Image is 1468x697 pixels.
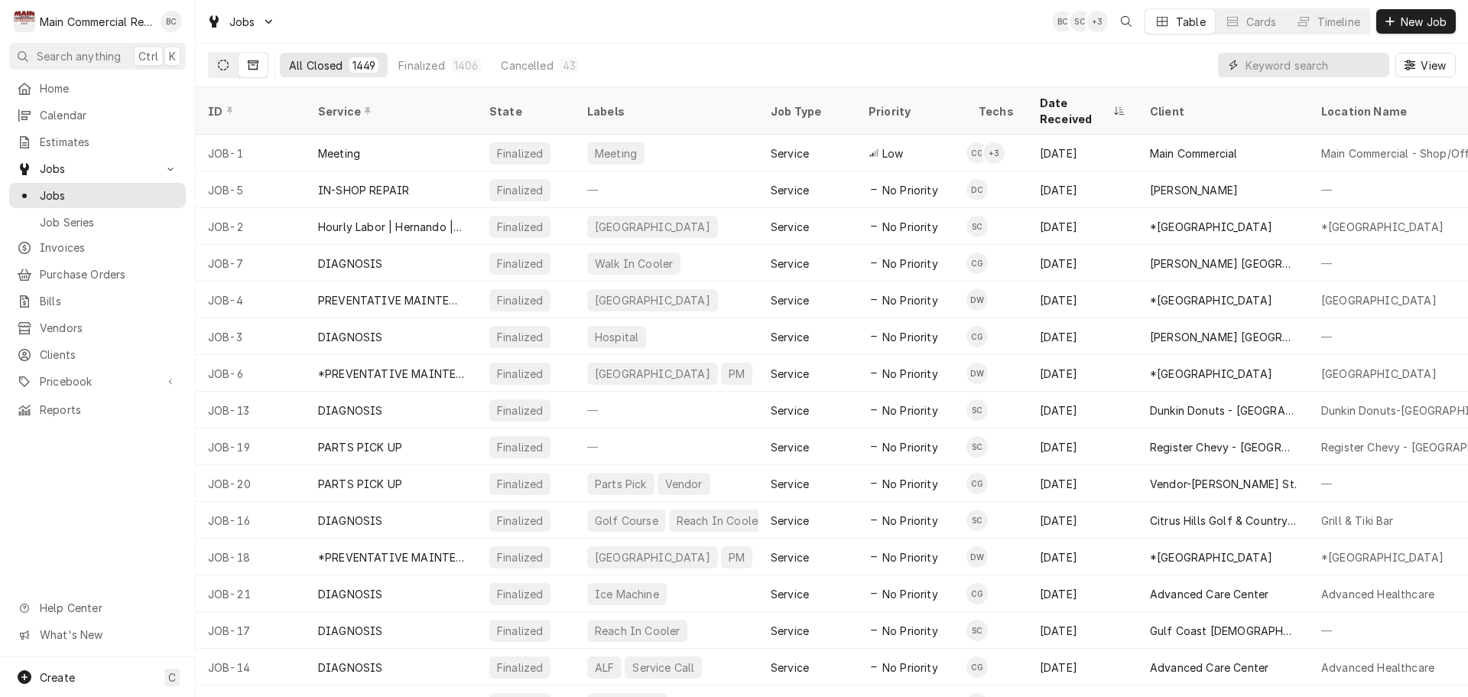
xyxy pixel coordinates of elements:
div: Finalized [398,57,444,73]
a: Go to Jobs [200,9,281,34]
div: Finalized [495,623,544,639]
div: DIAGNOSIS [318,513,382,529]
div: Finalized [495,256,544,272]
button: Open search [1114,9,1138,34]
div: Advanced Healthcare [1321,586,1434,602]
div: CG [966,583,988,604]
div: SC [966,399,988,421]
div: JOB-5 [196,171,306,208]
div: [PERSON_NAME] [GEOGRAPHIC_DATA] [1150,329,1297,345]
div: — [575,428,758,465]
div: BC [1052,11,1073,32]
div: [DATE] [1028,465,1138,502]
div: Date Received [1040,95,1110,127]
a: Bills [9,288,186,314]
div: [GEOGRAPHIC_DATA] [593,219,712,235]
div: ID [208,103,291,119]
span: No Priority [882,549,938,565]
div: SC [966,436,988,458]
span: No Priority [882,292,938,308]
button: Search anythingCtrlK [9,43,186,70]
div: *[GEOGRAPHIC_DATA] [1150,219,1272,235]
div: DIAGNOSIS [318,329,382,345]
span: Estimates [40,134,178,150]
div: Finalized [495,660,544,676]
div: Caleb Gorton's Avatar [966,326,988,347]
span: Search anything [37,48,121,64]
div: [DATE] [1028,649,1138,686]
div: DW [966,363,988,384]
div: Shawn Combs's Avatar [966,436,988,458]
div: Finalized [495,586,544,602]
div: Gulf Coast [DEMOGRAPHIC_DATA] Family Services [1150,623,1297,639]
div: [PERSON_NAME] [1150,182,1238,198]
span: Jobs [40,187,178,204]
div: Golf Course [593,513,660,529]
div: IN-SHOP REPAIR [318,182,409,198]
button: New Job [1376,9,1456,34]
div: Techs [979,103,1015,119]
div: *[GEOGRAPHIC_DATA] [1150,366,1272,382]
div: [GEOGRAPHIC_DATA] [593,366,712,382]
span: No Priority [882,586,938,602]
div: Main Commercial Refrigeration Service's Avatar [14,11,35,32]
div: DW [966,546,988,568]
span: What's New [40,627,177,643]
div: Service [771,660,809,676]
div: CG [966,656,988,678]
div: Vendor [664,476,704,492]
div: PREVENTATIVE MAINTENANCE [318,292,465,308]
div: 1406 [454,57,479,73]
div: Hourly Labor | Hernando | Standard [318,219,465,235]
span: Help Center [40,600,177,616]
div: Labels [587,103,746,119]
div: Caleb Gorton's Avatar [966,473,988,494]
div: Shawn Combs's Avatar [966,510,988,531]
div: Service [771,329,809,345]
span: View [1418,57,1449,73]
div: JOB-14 [196,649,306,686]
div: JOB-13 [196,392,306,428]
div: JOB-2 [196,208,306,245]
div: Finalized [495,549,544,565]
span: No Priority [882,660,938,676]
a: Go to Pricebook [9,369,186,394]
span: No Priority [882,439,938,455]
div: DIAGNOSIS [318,586,382,602]
span: No Priority [882,476,938,492]
div: Service [771,513,809,529]
div: [DATE] [1028,502,1138,539]
div: Service [771,623,809,639]
a: Purchase Orders [9,262,186,287]
span: K [169,48,176,64]
div: Bookkeeper Main Commercial's Avatar [161,11,182,32]
span: No Priority [882,513,938,529]
div: Main Commercial Refrigeration Service [40,14,152,30]
span: Pricebook [40,373,155,389]
a: Reports [9,397,186,422]
div: [DATE] [1028,428,1138,465]
div: 1449 [352,57,376,73]
div: *PREVENTATIVE MAINTENANCE* [318,549,465,565]
div: [DATE] [1028,171,1138,208]
div: Dorian Wertz's Avatar [966,363,988,384]
div: [GEOGRAPHIC_DATA] [593,549,712,565]
div: SC [966,216,988,237]
div: Advanced Care Center [1150,586,1268,602]
div: Service [771,292,809,308]
div: JOB-3 [196,318,306,355]
div: Service [771,219,809,235]
div: *[GEOGRAPHIC_DATA] [1321,219,1444,235]
div: — [575,392,758,428]
div: [DATE] [1028,392,1138,428]
div: [DATE] [1028,245,1138,282]
div: 43 [563,57,576,73]
div: CG [966,252,988,274]
div: [DATE] [1028,135,1138,171]
a: Go to Help Center [9,595,186,620]
span: No Priority [882,219,938,235]
div: Caleb Gorton's Avatar [966,252,988,274]
div: Timeline [1317,14,1360,30]
div: Dylan Crawford's Avatar [966,179,988,200]
div: Shawn Combs's Avatar [966,216,988,237]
